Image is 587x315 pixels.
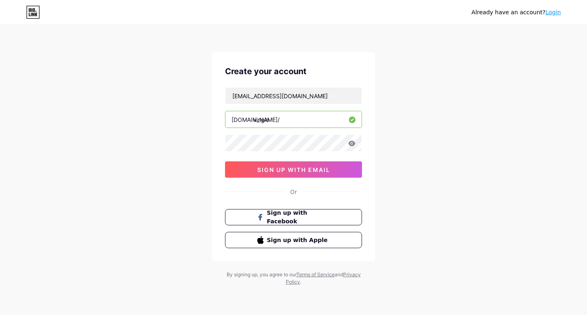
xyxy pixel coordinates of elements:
[232,115,280,124] div: [DOMAIN_NAME]/
[225,232,362,248] button: Sign up with Apple
[267,236,330,245] span: Sign up with Apple
[225,111,362,128] input: username
[290,187,297,196] div: Or
[224,271,363,286] div: By signing up, you agree to our and .
[472,8,561,17] div: Already have an account?
[225,88,362,104] input: Email
[257,166,330,173] span: sign up with email
[225,161,362,178] button: sign up with email
[225,65,362,77] div: Create your account
[545,9,561,15] a: Login
[267,209,330,226] span: Sign up with Facebook
[296,271,335,278] a: Terms of Service
[225,209,362,225] button: Sign up with Facebook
